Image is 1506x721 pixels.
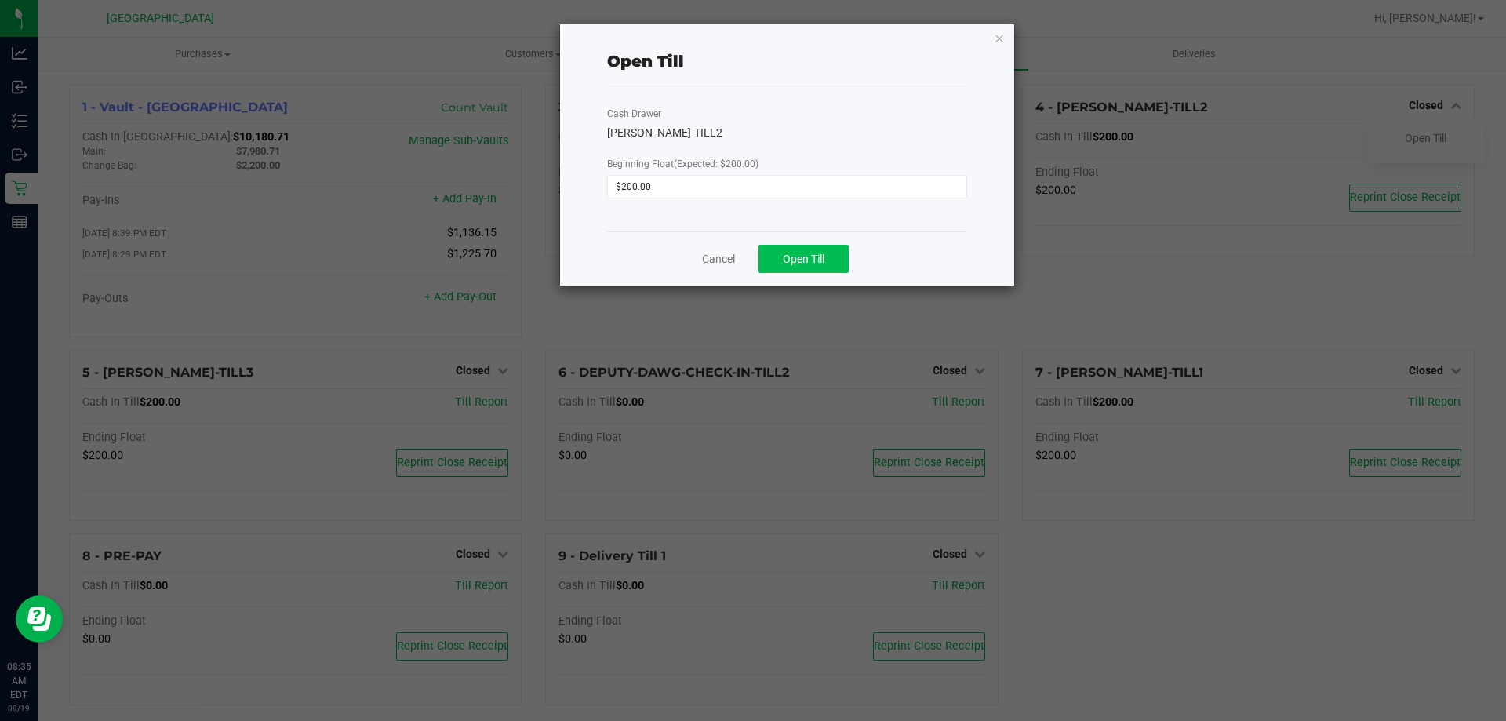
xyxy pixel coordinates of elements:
[702,251,735,268] a: Cancel
[607,125,967,141] div: [PERSON_NAME]-TILL2
[607,49,684,73] div: Open Till
[607,107,661,121] label: Cash Drawer
[607,158,758,169] span: Beginning Float
[16,595,63,643] iframe: Resource center
[674,158,758,169] span: (Expected: $200.00)
[783,253,824,265] span: Open Till
[758,245,849,273] button: Open Till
